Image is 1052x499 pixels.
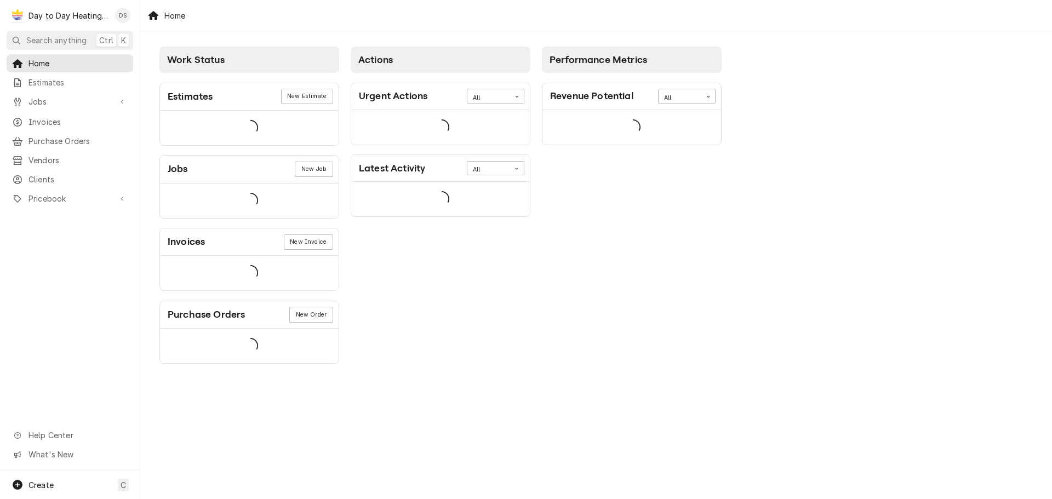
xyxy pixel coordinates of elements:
[115,8,130,23] div: DS
[28,135,128,147] span: Purchase Orders
[26,35,87,46] span: Search anything
[28,480,54,490] span: Create
[281,89,333,104] div: Card Link Button
[115,8,130,23] div: David Silvestre's Avatar
[99,35,113,46] span: Ctrl
[159,301,339,364] div: Card: Purchase Orders
[28,77,128,88] span: Estimates
[289,307,333,322] div: Card Link Button
[243,189,258,212] span: Loading...
[168,234,205,249] div: Card Title
[351,83,530,145] div: Card: Urgent Actions
[28,193,111,204] span: Pricebook
[7,132,133,150] a: Purchase Orders
[28,10,109,21] div: Day to Day Heating and Cooling
[160,228,339,256] div: Card Header
[160,183,339,218] div: Card Data
[7,31,133,50] button: Search anythingCtrlK
[473,165,505,174] div: All
[550,54,647,65] span: Performance Metrics
[359,89,427,104] div: Card Title
[467,161,524,175] div: Card Data Filter Control
[159,73,339,364] div: Card Column Content
[550,89,633,104] div: Card Title
[281,89,333,104] a: New Estimate
[28,449,127,460] span: What's New
[7,445,133,463] a: Go to What's New
[284,234,333,250] a: New Invoice
[351,182,530,216] div: Card Data
[289,307,333,322] a: New Order
[7,426,133,444] a: Go to Help Center
[7,170,133,188] a: Clients
[358,54,393,65] span: Actions
[7,190,133,208] a: Go to Pricebook
[434,116,449,139] span: Loading...
[359,161,425,176] div: Card Title
[121,35,126,46] span: K
[542,73,722,188] div: Card Column Content
[28,58,128,69] span: Home
[7,113,133,131] a: Invoices
[536,41,728,370] div: Card Column: Performance Metrics
[159,83,339,146] div: Card: Estimates
[28,429,127,441] span: Help Center
[160,156,339,183] div: Card Header
[10,8,25,23] div: D
[345,41,536,370] div: Card Column: Actions
[160,83,339,111] div: Card Header
[7,151,133,169] a: Vendors
[243,335,258,358] span: Loading...
[284,234,333,250] div: Card Link Button
[154,41,345,370] div: Card Column: Work Status
[167,54,225,65] span: Work Status
[28,154,128,166] span: Vendors
[28,174,128,185] span: Clients
[351,155,530,182] div: Card Header
[295,162,333,177] a: New Job
[159,228,339,291] div: Card: Invoices
[658,89,716,103] div: Card Data Filter Control
[295,162,333,177] div: Card Link Button
[434,188,449,211] span: Loading...
[121,479,126,491] span: C
[467,89,524,103] div: Card Data Filter Control
[159,47,339,73] div: Card Column Header
[160,329,339,363] div: Card Data
[243,116,258,139] span: Loading...
[473,94,505,102] div: All
[160,111,339,145] div: Card Data
[28,116,128,128] span: Invoices
[243,262,258,285] span: Loading...
[351,47,530,73] div: Card Column Header
[7,93,133,111] a: Go to Jobs
[351,73,530,217] div: Card Column Content
[664,94,696,102] div: All
[159,155,339,218] div: Card: Jobs
[168,162,188,176] div: Card Title
[351,83,530,110] div: Card Header
[168,89,213,104] div: Card Title
[7,54,133,72] a: Home
[542,110,721,145] div: Card Data
[28,96,111,107] span: Jobs
[351,110,530,145] div: Card Data
[542,83,721,110] div: Card Header
[625,116,641,139] span: Loading...
[542,47,722,73] div: Card Column Header
[160,301,339,329] div: Card Header
[542,83,722,145] div: Card: Revenue Potential
[140,31,1052,383] div: Dashboard
[7,73,133,91] a: Estimates
[10,8,25,23] div: Day to Day Heating and Cooling's Avatar
[351,154,530,217] div: Card: Latest Activity
[160,256,339,290] div: Card Data
[168,307,245,322] div: Card Title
